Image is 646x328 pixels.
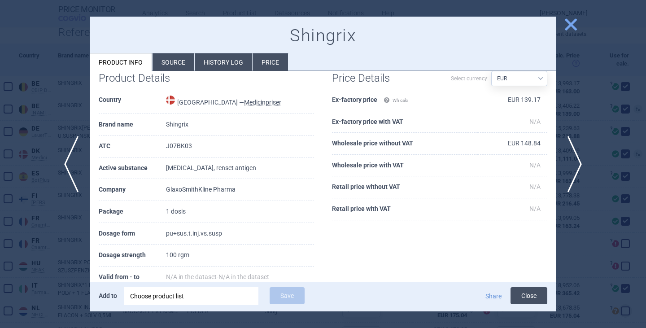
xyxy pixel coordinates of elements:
[529,183,541,190] span: N/A
[384,98,408,103] span: Wh calc
[166,245,314,267] td: 100 rgm
[99,287,117,304] p: Add to
[99,179,166,201] th: Company
[166,136,314,157] td: J07BK03
[99,136,166,157] th: ATC
[124,287,258,305] div: Choose product list
[332,72,440,85] h1: Price Details
[99,223,166,245] th: Dosage form
[99,201,166,223] th: Package
[529,162,541,169] span: N/A
[166,273,217,280] span: N/A in the dataset
[478,133,547,155] td: EUR 148.84
[99,72,206,85] h1: Product Details
[99,26,547,46] h1: Shingrix
[332,198,478,220] th: Retail price with VAT
[270,287,305,304] button: Save
[166,223,314,245] td: pu+sus.t.inj.vs.susp
[332,176,478,198] th: Retail price without VAT
[332,133,478,155] th: Wholesale price without VAT
[153,53,194,71] li: Source
[99,267,166,289] th: Valid from - to
[166,201,314,223] td: 1 dosis
[99,114,166,136] th: Brand name
[511,287,547,304] button: Close
[485,293,502,299] button: Share
[90,53,152,71] li: Product info
[166,179,314,201] td: GlaxoSmithKline Pharma
[529,205,541,212] span: N/A
[332,155,478,177] th: Wholesale price with VAT
[166,114,314,136] td: Shingrix
[99,157,166,179] th: Active substance
[253,53,288,71] li: Price
[332,89,478,111] th: Ex-factory price
[130,287,252,305] div: Choose product list
[478,89,547,111] td: EUR 139.17
[166,157,314,179] td: [MEDICAL_DATA], renset antigen
[166,89,314,114] td: [GEOGRAPHIC_DATA] —
[218,273,269,280] span: N/A in the dataset
[244,99,281,106] abbr: Medicinpriser — Danish Medicine Agency. Erhverv Medicinpriser database for bussines.
[332,111,478,133] th: Ex-factory price with VAT
[166,267,314,289] td: -
[451,71,489,86] label: Select currency:
[195,53,252,71] li: History log
[99,245,166,267] th: Dosage strength
[529,118,541,125] span: N/A
[99,89,166,114] th: Country
[166,96,175,105] img: Denmark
